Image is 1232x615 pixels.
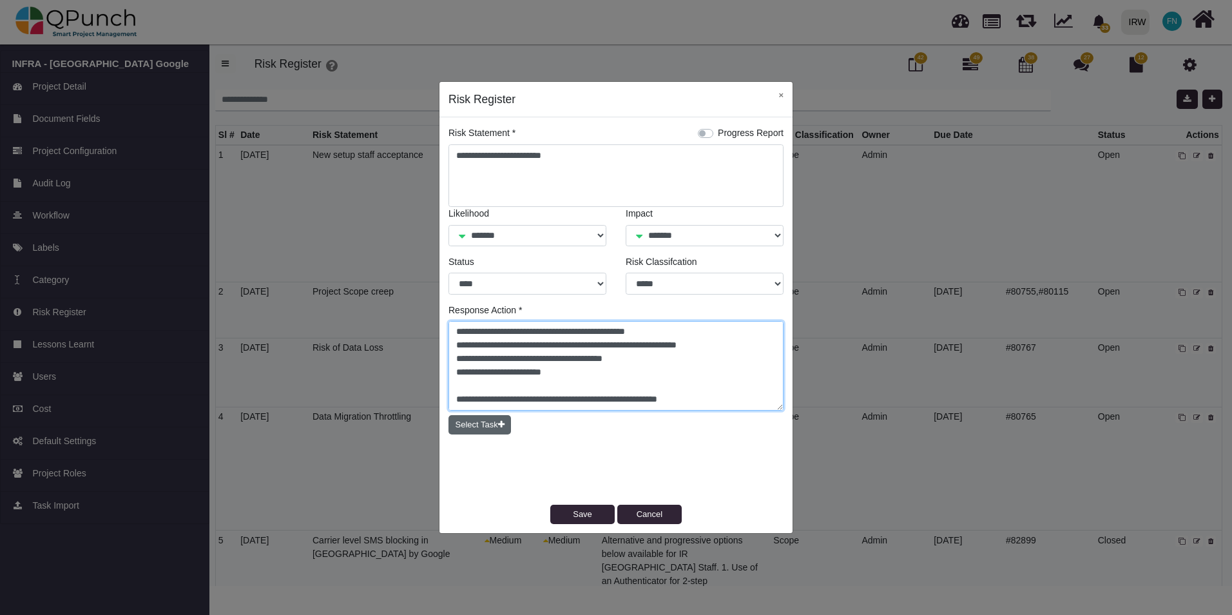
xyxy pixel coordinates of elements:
[448,415,511,434] button: Select Task
[626,207,784,224] legend: Impact
[448,91,515,108] h5: Risk Register
[448,207,606,224] legend: Likelihood
[448,126,515,140] label: Risk Statement *
[448,255,606,273] legend: Status
[769,82,793,108] button: Close
[718,126,784,140] label: Progress Report
[626,255,784,273] legend: Risk Classifcation
[550,505,615,524] button: Save
[617,505,682,524] button: Cancel
[448,304,784,321] legend: Response Action *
